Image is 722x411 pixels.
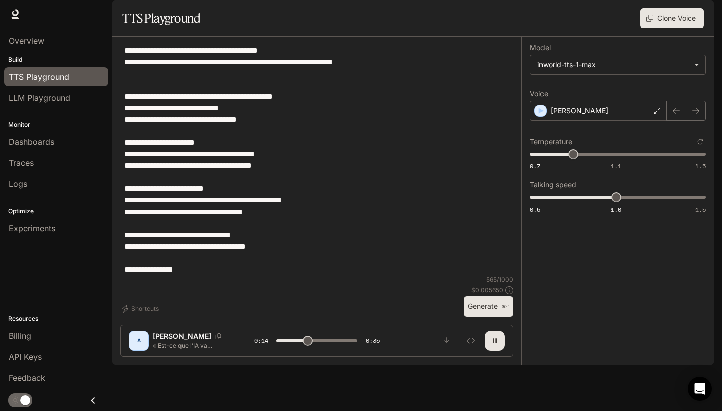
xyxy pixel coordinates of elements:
span: 1.5 [695,162,706,170]
p: 565 / 1000 [486,275,513,284]
button: Clone Voice [640,8,704,28]
button: Inspect [461,331,481,351]
div: inworld-tts-1-max [537,60,689,70]
button: Generate⌘⏎ [464,296,513,317]
span: 1.1 [611,162,621,170]
div: inworld-tts-1-max [530,55,705,74]
button: Reset to default [695,136,706,147]
button: Shortcuts [120,301,163,317]
p: [PERSON_NAME] [153,331,211,341]
div: A [131,333,147,349]
p: Model [530,44,551,51]
span: 1.0 [611,205,621,214]
p: [PERSON_NAME] [551,106,608,116]
p: ⌘⏎ [502,304,509,310]
button: Copy Voice ID [211,333,225,339]
span: 1.5 [695,205,706,214]
div: Open Intercom Messenger [688,377,712,401]
p: Voice [530,90,548,97]
p: $ 0.005650 [471,286,503,294]
h1: TTS Playground [122,8,200,28]
span: 0.5 [530,205,540,214]
p: « Est-ce que l’IA va remplacer votre job ? » Non. Mais elle va changer profondément la façon dont... [153,341,230,350]
p: Temperature [530,138,572,145]
p: Talking speed [530,181,576,188]
span: 0:35 [366,336,380,346]
span: 0.7 [530,162,540,170]
span: 0:14 [254,336,268,346]
button: Download audio [437,331,457,351]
